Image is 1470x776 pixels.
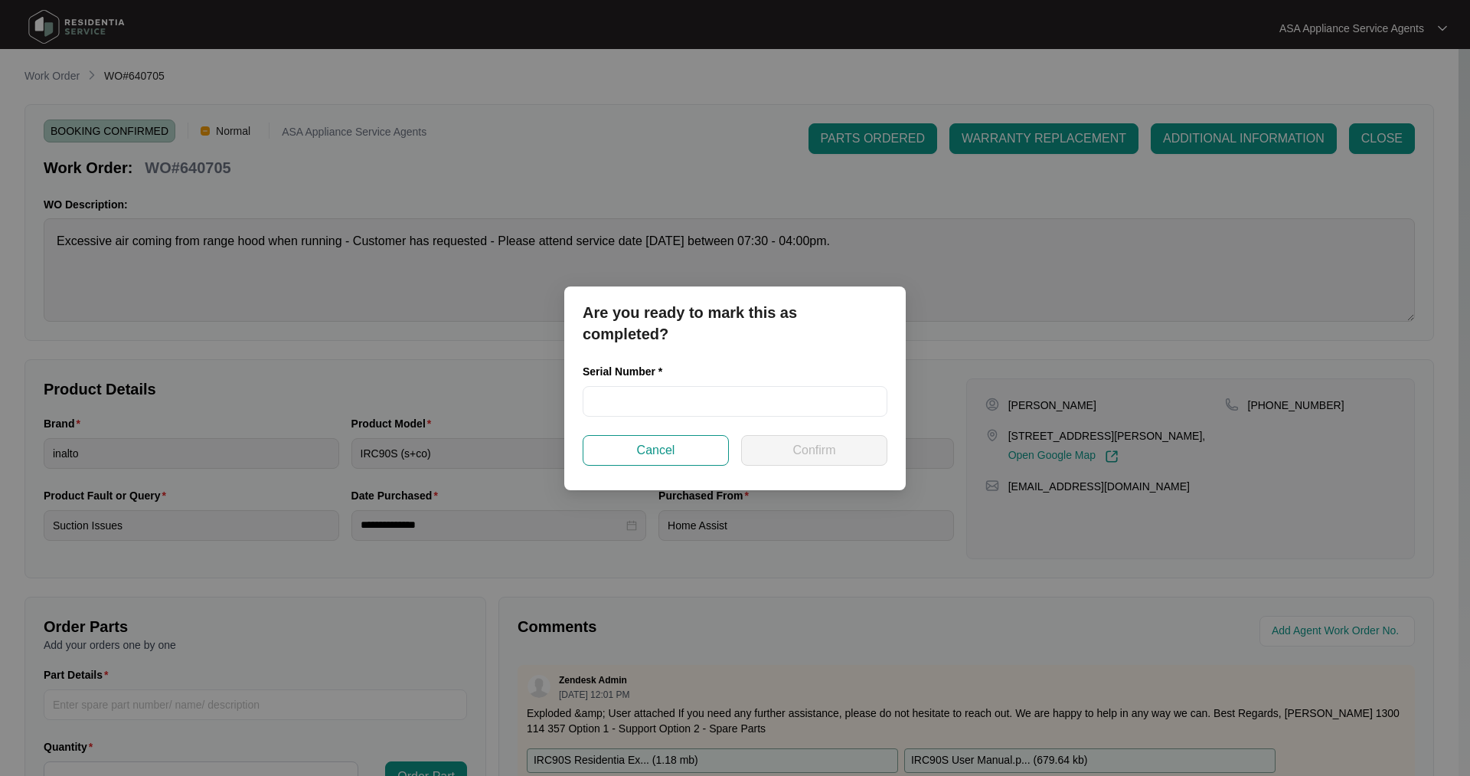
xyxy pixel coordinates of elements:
[583,323,887,345] p: completed?
[637,441,675,460] span: Cancel
[583,364,674,379] label: Serial Number *
[583,435,729,466] button: Cancel
[741,435,887,466] button: Confirm
[583,302,887,323] p: Are you ready to mark this as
